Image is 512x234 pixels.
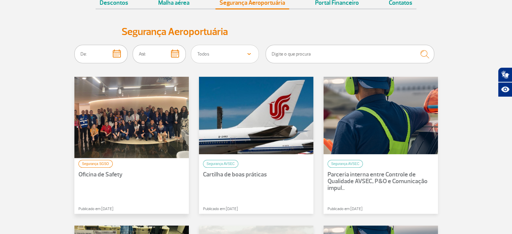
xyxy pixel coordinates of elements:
[78,160,113,168] button: Segurança SGSO
[266,45,435,63] input: Digite o que procura
[203,160,239,168] button: Segurança AVSEC
[328,171,434,192] p: Parceria interna entre Controle de Qualidade AVSEC, P&O e Comunicação impul..
[203,206,328,212] p: Publicado em [DATE]
[328,160,363,168] button: Segurança AVSEC
[203,171,309,178] p: Cartilha de boas práticas
[498,67,512,82] button: Abrir tradutor de língua de sinais.
[78,206,203,212] p: Publicado em [DATE]
[78,171,185,178] p: Oficina de Safety
[122,26,391,38] h2: Segurança Aeroportuária
[133,45,186,63] input: Até:
[498,67,512,97] div: Plugin de acessibilidade da Hand Talk.
[74,45,128,63] input: De:
[498,82,512,97] button: Abrir recursos assistivos.
[328,206,452,212] p: Publicado em [DATE]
